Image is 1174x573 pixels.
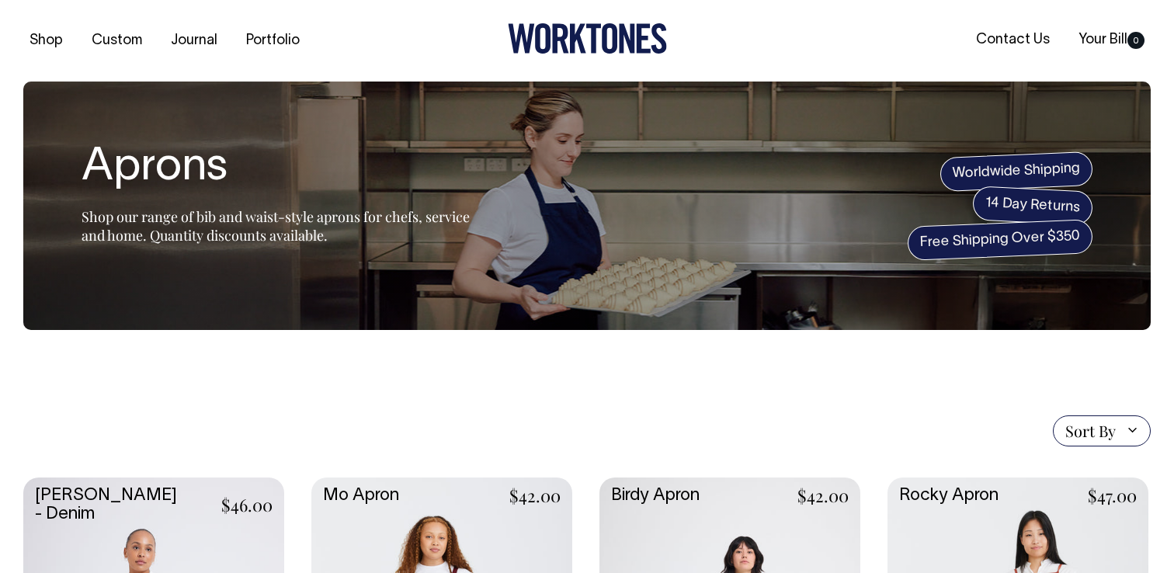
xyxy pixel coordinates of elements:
span: Shop our range of bib and waist-style aprons for chefs, service and home. Quantity discounts avai... [82,207,470,245]
a: Your Bill0 [1072,27,1151,53]
span: 14 Day Returns [972,186,1093,226]
a: Custom [85,28,148,54]
a: Contact Us [970,27,1056,53]
h1: Aprons [82,144,470,193]
span: 0 [1127,32,1144,49]
span: Worldwide Shipping [940,151,1093,192]
span: Free Shipping Over $350 [907,219,1093,261]
a: Journal [165,28,224,54]
span: Sort By [1065,422,1116,440]
a: Shop [23,28,69,54]
a: Portfolio [240,28,306,54]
